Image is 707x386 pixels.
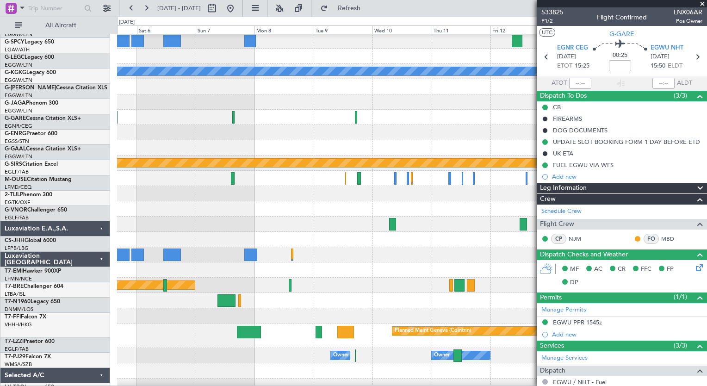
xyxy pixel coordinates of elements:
a: CS-JHHGlobal 6000 [5,238,56,243]
a: LFPB/LBG [5,245,29,252]
span: T7-FFI [5,314,21,320]
a: G-SPCYLegacy 650 [5,39,54,45]
span: CS-JHH [5,238,25,243]
span: 2-TIJL [5,192,20,198]
span: EGWU NHT [651,44,683,53]
div: Owner [434,349,450,362]
a: Manage Permits [541,305,586,315]
div: Planned Maint Geneva (Cointrin) [395,324,471,338]
a: LGAV/ATH [5,46,30,53]
span: T7-BRE [5,284,24,289]
a: EGGW/LTN [5,153,32,160]
span: T7-PJ29 [5,354,25,360]
span: 15:50 [651,62,665,71]
span: Dispatch Checks and Weather [540,249,628,260]
span: G-GARE [609,29,634,39]
a: LFMN/NCE [5,275,32,282]
a: T7-BREChallenger 604 [5,284,63,289]
span: LNX06AR [674,7,702,17]
span: [DATE] [557,52,576,62]
a: EGLF/FAB [5,168,29,175]
a: NJM [569,235,589,243]
span: G-ENRG [5,131,26,137]
div: Flight Confirmed [597,12,647,22]
span: 533825 [541,7,564,17]
span: T7-N1960 [5,299,31,305]
a: DNMM/LOS [5,306,33,313]
span: Refresh [330,5,369,12]
a: G-[PERSON_NAME]Cessna Citation XLS [5,85,107,91]
a: G-ENRGPraetor 600 [5,131,57,137]
div: FUEL EGWU VIA WFS [553,161,614,169]
div: FO [644,234,659,244]
a: MBD [661,235,682,243]
span: MF [570,265,579,274]
a: EGGW/LTN [5,92,32,99]
a: EGLF/FAB [5,214,29,221]
a: EGGW/LTN [5,31,32,38]
a: G-VNORChallenger 650 [5,207,67,213]
div: EGWU PPR 1545z [553,318,602,326]
a: Schedule Crew [541,207,582,216]
a: EGLF/FAB [5,346,29,353]
a: LFMD/CEQ [5,184,31,191]
div: Fri 12 [490,25,549,34]
span: G-KGKG [5,70,26,75]
div: Add new [552,330,702,338]
span: Crew [540,194,556,205]
span: T7-LZZI [5,339,24,344]
a: VHHH/HKG [5,321,32,328]
div: CB [553,103,561,111]
div: CP [551,234,566,244]
a: EGGW/LTN [5,107,32,114]
a: Manage Services [541,354,588,363]
div: Sun 7 [196,25,254,34]
a: EGGW/LTN [5,77,32,84]
a: EGTK/OXF [5,199,30,206]
a: T7-EMIHawker 900XP [5,268,61,274]
span: Pos Owner [674,17,702,25]
div: UK ETA [553,149,573,157]
a: EGGW/LTN [5,62,32,68]
button: UTC [539,28,555,37]
input: Trip Number [28,1,81,15]
span: EGNR CEG [557,44,588,53]
a: T7-N1960Legacy 650 [5,299,60,305]
a: T7-LZZIPraetor 600 [5,339,55,344]
button: All Aircraft [10,18,100,33]
span: Services [540,341,564,351]
span: CR [618,265,626,274]
a: 2-TIJLPhenom 300 [5,192,52,198]
span: G-GAAL [5,146,26,152]
a: T7-FFIFalcon 7X [5,314,46,320]
div: Sat 6 [137,25,196,34]
span: Leg Information [540,183,587,193]
span: FFC [641,265,651,274]
span: (3/3) [674,91,687,100]
span: [DATE] [651,52,670,62]
span: AC [594,265,602,274]
span: G-JAGA [5,100,26,106]
span: (3/3) [674,341,687,350]
a: EGSS/STN [5,138,29,145]
a: T7-PJ29Falcon 7X [5,354,51,360]
a: G-KGKGLegacy 600 [5,70,56,75]
button: Refresh [316,1,372,16]
span: Dispatch To-Dos [540,91,587,101]
div: Mon 8 [254,25,313,34]
a: G-JAGAPhenom 300 [5,100,58,106]
a: EGWU / NHT - Fuel [553,378,607,386]
span: ATOT [552,79,567,88]
span: ELDT [668,62,682,71]
input: --:-- [569,78,591,89]
a: G-GARECessna Citation XLS+ [5,116,81,121]
a: G-GAALCessna Citation XLS+ [5,146,81,152]
span: [DATE] - [DATE] [157,4,201,12]
div: UPDATE SLOT BOOKING FORM 1 DAY BEFORE ETD [553,138,700,146]
span: M-OUSE [5,177,27,182]
span: ALDT [677,79,692,88]
span: DP [570,278,578,287]
a: LTBA/ISL [5,291,25,298]
div: [DATE] [119,19,135,26]
div: FIREARMS [553,115,582,123]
